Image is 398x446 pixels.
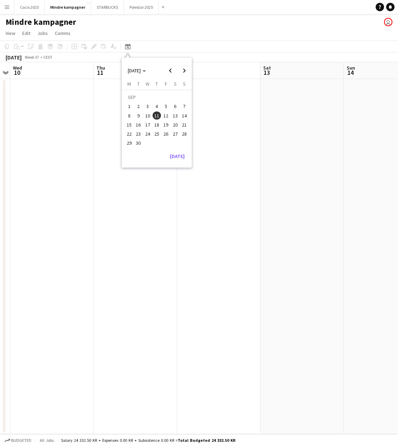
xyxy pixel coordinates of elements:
span: 28 [180,130,189,138]
button: 22-09-2025 [125,129,134,138]
a: Comms [52,29,73,38]
button: 04-09-2025 [152,102,161,111]
a: Edit [20,29,33,38]
button: 02-09-2025 [134,102,143,111]
button: 03-09-2025 [143,102,152,111]
span: 5 [162,102,170,111]
button: 25-09-2025 [152,129,161,138]
span: All jobs [38,438,55,443]
span: 22 [125,130,133,138]
span: T [155,81,158,87]
button: 16-09-2025 [134,120,143,129]
button: [DATE] [167,151,187,162]
span: 15 [125,121,133,129]
span: 1 [125,102,133,111]
span: 2 [134,102,143,111]
span: 26 [162,130,170,138]
span: 14 [346,69,355,77]
button: 19-09-2025 [161,120,170,129]
span: 10 [12,69,22,77]
span: 19 [162,121,170,129]
button: 10-09-2025 [143,111,152,120]
button: 21-09-2025 [180,120,189,129]
span: 29 [125,139,133,148]
span: S [174,81,177,87]
span: 23 [134,130,143,138]
span: M [127,81,131,87]
button: 23-09-2025 [134,129,143,138]
span: 7 [180,102,189,111]
td: SEP [125,93,189,102]
button: 26-09-2025 [161,129,170,138]
span: Week 37 [23,55,40,60]
button: STARBUCKS [91,0,124,14]
span: 16 [134,121,143,129]
button: 20-09-2025 [170,120,179,129]
button: 28-09-2025 [180,129,189,138]
span: 10 [143,111,152,120]
button: 01-09-2025 [125,102,134,111]
span: [DATE] [128,67,141,74]
button: 13-09-2025 [170,111,179,120]
span: 27 [171,130,179,138]
button: 24-09-2025 [143,129,152,138]
span: 18 [153,121,161,129]
span: Jobs [37,30,48,36]
span: S [183,81,186,87]
span: 25 [153,130,161,138]
span: 12 [162,111,170,120]
div: Salary 24 332.50 KR + Expenses 0.00 KR + Subsistence 0.00 KR = [61,438,235,443]
span: 24 [143,130,152,138]
button: Previous month [163,64,177,78]
span: 4 [153,102,161,111]
span: 13 [262,69,271,77]
span: 9 [134,111,143,120]
button: 17-09-2025 [143,120,152,129]
span: Sun [347,65,355,71]
span: Total Budgeted 24 332.50 KR [178,438,235,443]
button: Next month [177,64,191,78]
button: 14-09-2025 [180,111,189,120]
span: Sat [263,65,271,71]
span: F [165,81,167,87]
a: View [3,29,18,38]
button: Budgeted [3,437,32,444]
span: 6 [171,102,179,111]
button: Mindre kampagner [45,0,91,14]
button: 11-09-2025 [152,111,161,120]
button: Choose month and year [125,64,149,77]
button: 30-09-2025 [134,138,143,148]
span: T [137,81,140,87]
button: 05-09-2025 [161,102,170,111]
span: 11 [153,111,161,120]
button: 07-09-2025 [180,102,189,111]
span: 11 [95,69,105,77]
div: CEST [43,55,52,60]
button: Cocio 2025 [14,0,45,14]
button: 06-09-2025 [170,102,179,111]
button: Polestar 2025 [124,0,159,14]
span: Wed [13,65,22,71]
span: 13 [171,111,179,120]
span: View [6,30,15,36]
span: Comms [55,30,71,36]
span: Thu [96,65,105,71]
span: 21 [180,121,189,129]
button: 18-09-2025 [152,120,161,129]
button: 27-09-2025 [170,129,179,138]
app-user-avatar: Tanja Schow Jensen [384,18,392,26]
span: 8 [125,111,133,120]
span: Budgeted [11,438,31,443]
button: 08-09-2025 [125,111,134,120]
span: 17 [143,121,152,129]
div: [DATE] [6,54,22,61]
span: W [146,81,149,87]
span: 14 [180,111,189,120]
span: 30 [134,139,143,148]
span: 3 [143,102,152,111]
h1: Mindre kampagner [6,17,76,27]
button: 09-09-2025 [134,111,143,120]
span: Edit [22,30,30,36]
button: 29-09-2025 [125,138,134,148]
button: 12-09-2025 [161,111,170,120]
